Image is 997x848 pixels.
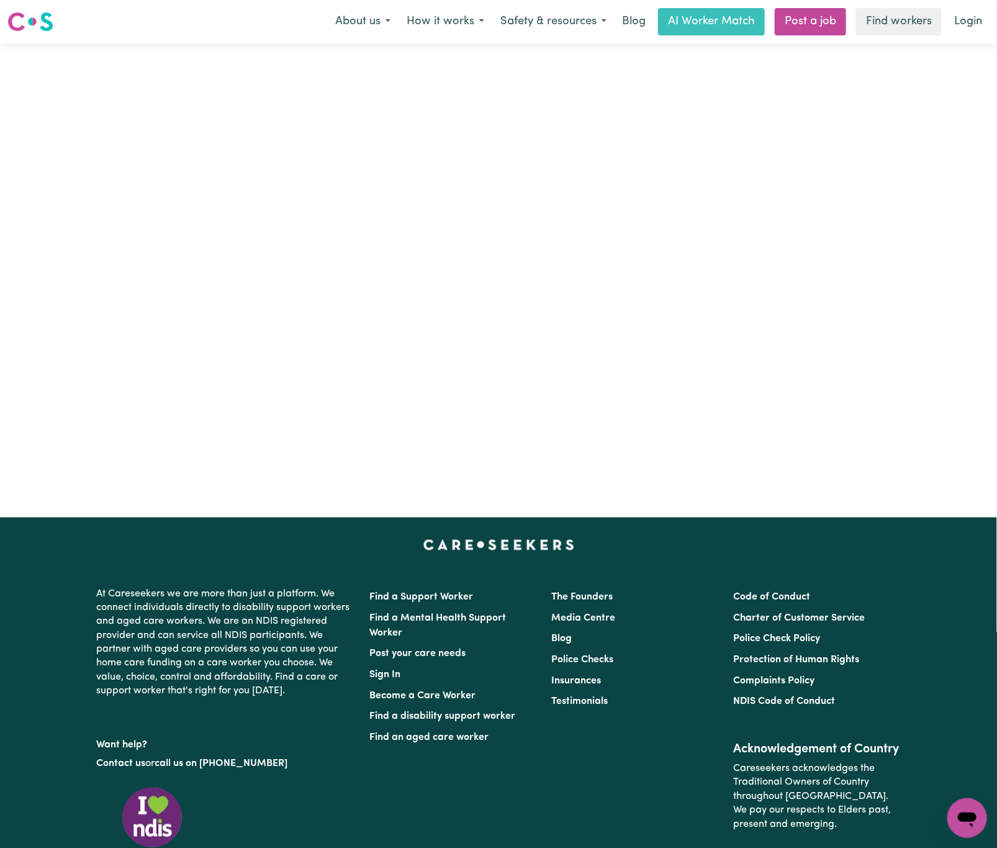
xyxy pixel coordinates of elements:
[369,711,515,721] a: Find a disability support worker
[551,613,615,623] a: Media Centre
[492,9,615,35] button: Safety & resources
[269,175,341,191] label: Email address
[947,8,990,35] a: Login
[734,655,860,665] a: Protection of Human Rights
[734,742,901,757] h2: Acknowledgement of Country
[96,759,145,768] a: Contact us
[369,732,489,742] a: Find an aged care worker
[734,757,901,836] p: Careseekers acknowledges the Traditional Owners of Country throughout [GEOGRAPHIC_DATA]. We pay o...
[592,362,667,372] a: Forgot password
[551,634,572,644] a: Blog
[734,634,821,644] a: Police Check Policy
[7,11,53,33] img: Careseekers logo
[399,9,492,35] button: How it works
[330,362,444,372] a: Register as a care seeker
[469,308,528,335] button: Sign In
[469,404,528,432] button: Back
[369,691,476,701] a: Become a Care Worker
[734,696,836,706] a: NDIS Code of Conduct
[369,670,400,680] a: Sign In
[155,759,287,768] a: call us on [PHONE_NUMBER]
[96,752,354,775] p: or
[947,798,987,838] iframe: Button to launch messaging window
[369,649,466,659] a: Post your care needs
[551,592,613,602] a: The Founders
[551,655,613,665] a: Police Checks
[734,676,815,686] a: Complaints Policy
[775,8,846,35] a: Post a job
[551,676,601,686] a: Insurances
[856,8,942,35] a: Find workers
[734,613,865,623] a: Charter of Customer Service
[615,8,653,35] a: Blog
[96,733,354,752] p: Want help?
[551,696,608,706] a: Testimonials
[369,592,473,602] a: Find a Support Worker
[269,240,319,257] label: Password
[734,592,811,602] a: Code of Conduct
[327,9,399,35] button: About us
[96,582,354,703] p: At Careseekers we are more than just a platform. We connect individuals directly to disability su...
[369,613,506,638] a: Find a Mental Health Support Worker
[7,7,53,36] a: Careseekers logo
[423,540,574,550] a: Careseekers home page
[269,196,728,226] input: Email address
[460,362,576,372] a: Register as a care worker
[658,8,765,35] a: AI Worker Match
